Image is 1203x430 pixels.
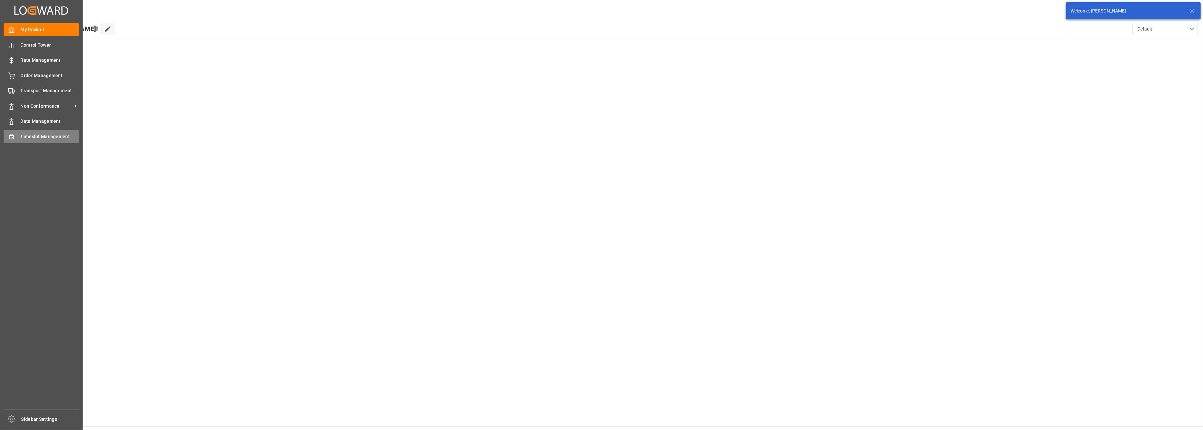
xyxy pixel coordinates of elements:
[21,57,79,64] span: Rate Management
[4,115,79,128] a: Data Management
[1071,8,1183,14] div: Welcome, [PERSON_NAME]
[21,118,79,125] span: Data Management
[21,26,79,33] span: My Cockpit
[4,69,79,82] a: Order Management
[4,130,79,143] a: Timeslot Management
[21,72,79,79] span: Order Management
[21,416,80,423] span: Sidebar Settings
[21,42,79,49] span: Control Tower
[4,23,79,36] a: My Cockpit
[4,54,79,67] a: Rate Management
[21,103,72,110] span: Non Conformance
[21,87,79,94] span: Transport Management
[4,84,79,97] a: Transport Management
[1133,23,1198,35] button: open menu
[21,133,79,140] span: Timeslot Management
[28,23,98,35] span: Hello [PERSON_NAME]!
[1137,26,1152,32] span: Default
[4,38,79,51] a: Control Tower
